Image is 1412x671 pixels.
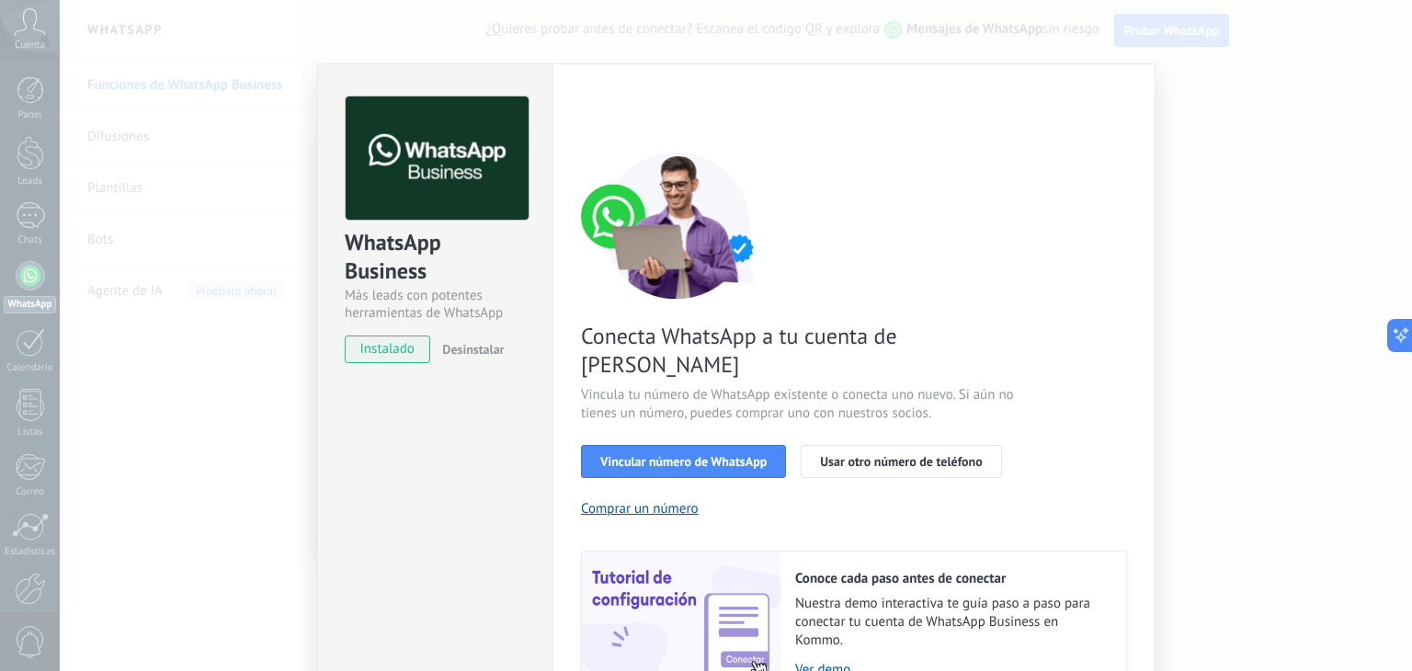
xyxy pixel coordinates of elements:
span: Vincula tu número de WhatsApp existente o conecta uno nuevo. Si aún no tienes un número, puedes c... [581,386,1019,423]
img: connect number [581,152,774,299]
div: Más leads con potentes herramientas de WhatsApp [345,287,526,322]
span: Usar otro número de teléfono [820,455,982,468]
button: Desinstalar [435,335,504,363]
img: logo_main.png [346,97,529,221]
span: instalado [346,335,429,363]
div: WhatsApp Business [345,228,526,287]
button: Comprar un número [581,500,699,517]
button: Usar otro número de teléfono [801,445,1001,478]
span: Vincular número de WhatsApp [600,455,767,468]
span: Nuestra demo interactiva te guía paso a paso para conectar tu cuenta de WhatsApp Business en Kommo. [795,595,1108,650]
button: Vincular número de WhatsApp [581,445,786,478]
span: Conecta WhatsApp a tu cuenta de [PERSON_NAME] [581,322,1019,379]
h2: Conoce cada paso antes de conectar [795,570,1108,587]
span: Desinstalar [442,341,504,358]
